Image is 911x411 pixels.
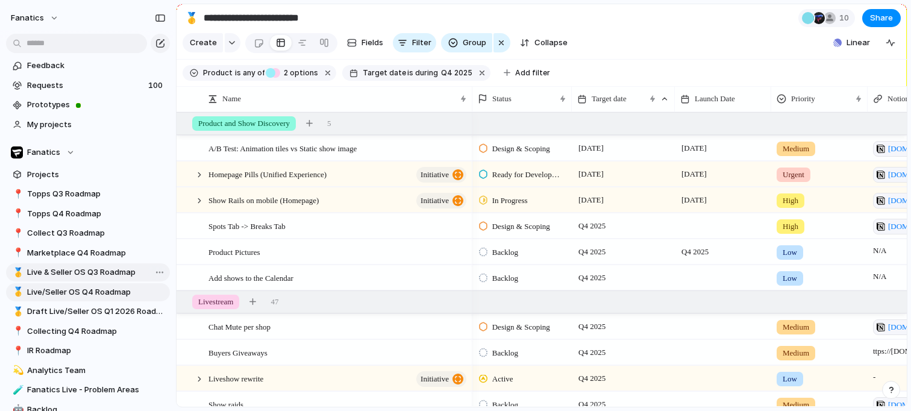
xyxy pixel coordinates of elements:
a: My projects [6,116,170,134]
span: Backlog [492,246,518,259]
button: 🥇 [11,306,23,318]
span: Add filter [515,67,550,78]
div: 📍Topps Q3 Roadmap [6,185,170,203]
span: Q4 2025 [575,245,609,259]
button: 🥇 [11,286,23,298]
span: Livestream [198,296,233,308]
div: 🥇 [185,10,198,26]
span: Product Pictures [208,245,260,259]
span: Priority [791,93,815,105]
a: 🥇Live & Seller OS Q3 Roadmap [6,263,170,281]
span: [DATE] [575,193,607,207]
span: 5 [327,118,331,130]
span: Projects [27,169,166,181]
span: Live & Seller OS Q3 Roadmap [27,266,166,278]
span: Design & Scoping [492,321,550,333]
button: 🥇 [11,266,23,278]
div: 📍 [13,227,21,240]
span: Fields [362,37,383,49]
span: Chat Mute per shop [208,319,271,333]
span: High [783,195,798,207]
span: any of [241,67,265,78]
span: Prototypes [27,99,166,111]
span: Create [190,37,217,49]
span: Fanatics Live - Problem Areas [27,384,166,396]
div: 📍Collecting Q4 Roadmap [6,322,170,340]
span: 10 [839,12,853,24]
span: Collect Q3 Roadmap [27,227,166,239]
span: 2 [280,68,290,77]
span: [DATE] [575,167,607,181]
span: Low [783,246,797,259]
span: Design & Scoping [492,221,550,233]
span: Medium [783,399,809,411]
span: Add shows to the Calendar [208,271,293,284]
span: Filter [412,37,431,49]
div: 📍 [13,207,21,221]
a: 🧪Fanatics Live - Problem Areas [6,381,170,399]
button: 💫 [11,365,23,377]
span: Low [783,373,797,385]
div: 📍 [13,324,21,338]
div: 🥇Draft Live/Seller OS Q1 2026 Roadmap [6,303,170,321]
div: 🥇 [13,305,21,319]
span: Medium [783,143,809,155]
span: fanatics [11,12,44,24]
div: 🥇 [13,266,21,280]
button: 📍 [11,208,23,220]
a: 📍Collect Q3 Roadmap [6,224,170,242]
div: 📍 [13,344,21,358]
a: Projects [6,166,170,184]
button: 2 options [266,66,321,80]
div: 💫 [13,363,21,377]
span: 47 [271,296,278,308]
span: Live/Seller OS Q4 Roadmap [27,286,166,298]
span: initiative [421,166,449,183]
span: Target date [363,67,406,78]
span: Liveshow rewrite [208,371,263,385]
button: 📍 [11,345,23,357]
span: initiative [421,371,449,387]
button: Filter [393,33,436,52]
span: Spots Tab -> Breaks Tab [208,219,286,233]
span: Medium [783,347,809,359]
span: Q4 2025 [575,271,609,285]
span: [DATE] [678,167,710,181]
span: Active [492,373,513,385]
span: Group [463,37,486,49]
span: Share [870,12,893,24]
span: Q4 2025 [575,319,609,334]
button: Collapse [515,33,572,52]
span: Draft Live/Seller OS Q1 2026 Roadmap [27,306,166,318]
a: Prototypes [6,96,170,114]
span: Collecting Q4 Roadmap [27,325,166,337]
span: 100 [148,80,165,92]
div: 🥇 [13,285,21,299]
span: options [280,67,318,78]
div: 🧪 [13,383,21,397]
span: Q4 2025 [441,67,472,78]
button: Create [183,33,223,52]
span: Launch Date [695,93,735,105]
a: 📍IR Roadmap [6,342,170,360]
button: isduring [406,66,440,80]
div: 📍 [13,246,21,260]
a: 💫Analytics Team [6,362,170,380]
button: Fanatics [6,143,170,162]
span: Backlog [492,347,518,359]
span: Target date [592,93,627,105]
span: Q4 2025 [575,345,609,360]
button: 📍 [11,325,23,337]
span: Buyers Giveaways [208,345,268,359]
span: Backlog [492,272,518,284]
a: 📍Marketplace Q4 Roadmap [6,244,170,262]
div: 🥇Live/Seller OS Q4 Roadmap [6,283,170,301]
span: Marketplace Q4 Roadmap [27,247,166,259]
button: fanatics [5,8,65,28]
span: [DATE] [575,141,607,155]
span: In Progress [492,195,528,207]
span: Design & Scoping [492,143,550,155]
